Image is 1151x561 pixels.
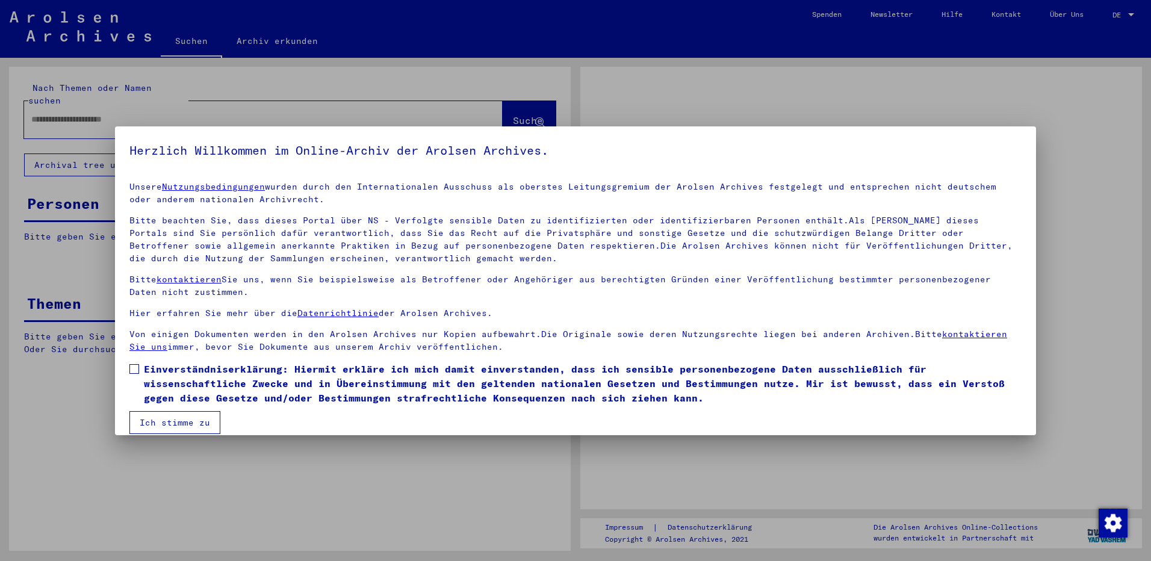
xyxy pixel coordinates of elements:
p: Von einigen Dokumenten werden in den Arolsen Archives nur Kopien aufbewahrt.Die Originale sowie d... [129,328,1022,353]
a: kontaktieren Sie uns [129,329,1007,352]
img: Zustimmung ändern [1099,509,1128,538]
button: Ich stimme zu [129,411,220,434]
a: kontaktieren [157,274,222,285]
p: Hier erfahren Sie mehr über die der Arolsen Archives. [129,307,1022,320]
p: Bitte Sie uns, wenn Sie beispielsweise als Betroffener oder Angehöriger aus berechtigten Gründen ... [129,273,1022,299]
a: Nutzungsbedingungen [162,181,265,192]
p: Bitte beachten Sie, dass dieses Portal über NS - Verfolgte sensible Daten zu identifizierten oder... [129,214,1022,265]
span: Einverständniserklärung: Hiermit erkläre ich mich damit einverstanden, dass ich sensible personen... [144,362,1022,405]
a: Datenrichtlinie [297,308,379,318]
h5: Herzlich Willkommen im Online-Archiv der Arolsen Archives. [129,141,1022,160]
p: Unsere wurden durch den Internationalen Ausschuss als oberstes Leitungsgremium der Arolsen Archiv... [129,181,1022,206]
